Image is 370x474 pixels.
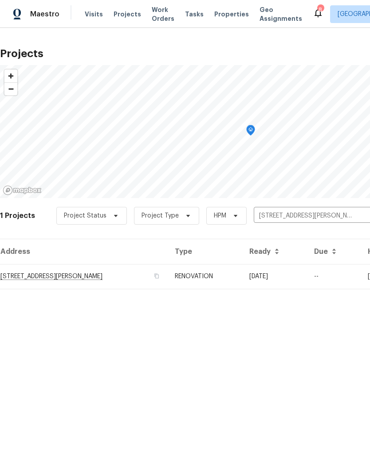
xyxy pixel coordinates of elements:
th: Ready [242,239,307,264]
td: -- [307,264,361,289]
span: Projects [114,10,141,19]
span: Tasks [185,11,204,17]
span: Project Type [142,211,179,220]
span: Work Orders [152,5,174,23]
span: Project Status [64,211,106,220]
span: Maestro [30,10,59,19]
div: 8 [317,5,323,14]
span: Geo Assignments [260,5,302,23]
button: Zoom in [4,70,17,82]
span: Zoom out [4,83,17,95]
td: RENOVATION [168,264,242,289]
span: Properties [214,10,249,19]
th: Due [307,239,361,264]
span: Visits [85,10,103,19]
button: Zoom out [4,82,17,95]
th: Type [168,239,242,264]
td: Acq COE 2025-09-02T00:00:00.000Z [242,264,307,289]
button: Copy Address [153,272,161,280]
span: HPM [214,211,226,220]
div: Map marker [246,125,255,139]
input: Search projects [254,209,355,223]
a: Mapbox homepage [3,185,42,195]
